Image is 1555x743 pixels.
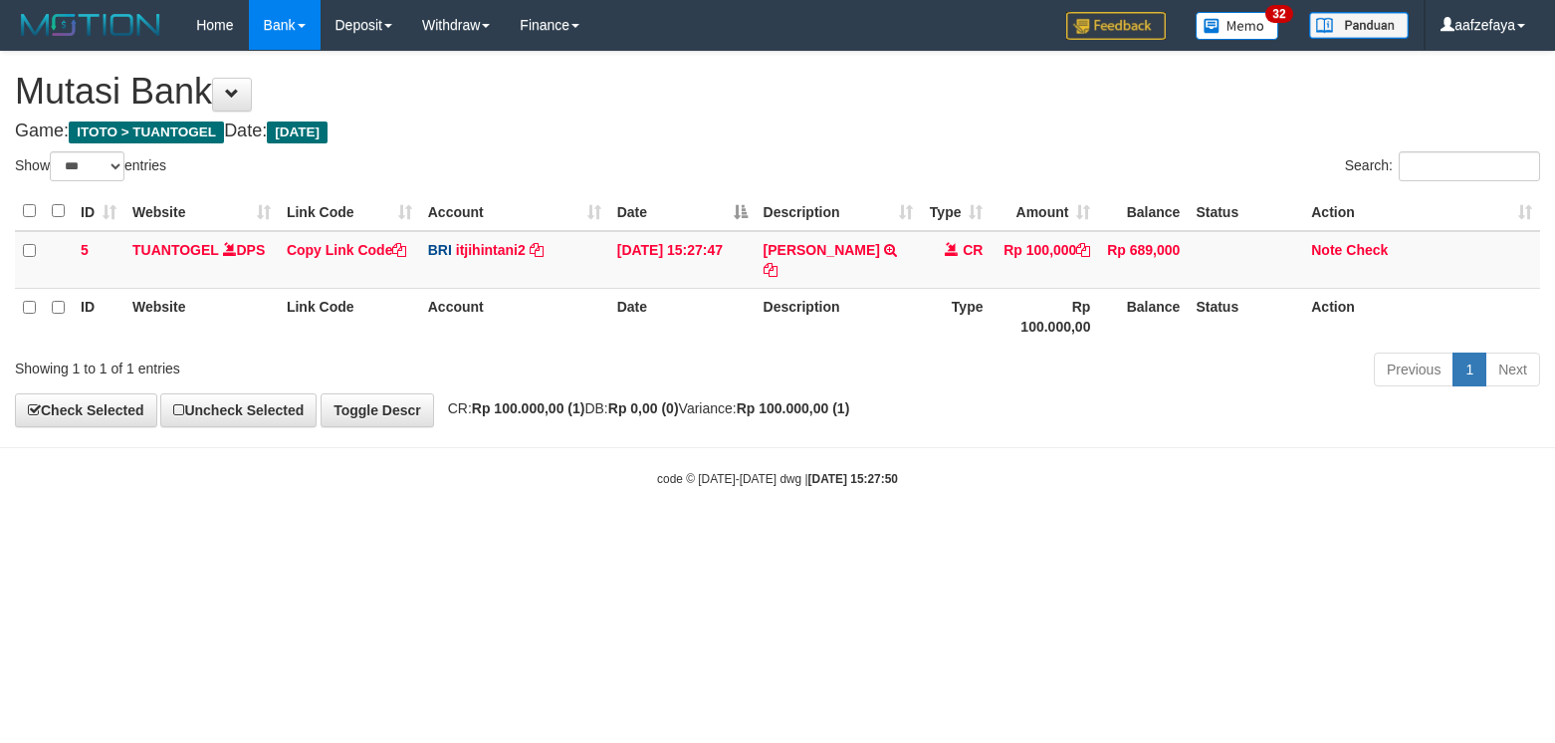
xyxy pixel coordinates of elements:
[1485,353,1540,386] a: Next
[124,231,279,289] td: DPS
[1345,151,1540,181] label: Search:
[15,122,1540,141] h4: Game: Date:
[737,400,850,416] strong: Rp 100.000,00 (1)
[132,242,219,258] a: TUANTOGEL
[1196,12,1279,40] img: Button%20Memo.svg
[124,192,279,231] th: Website: activate to sort column ascending
[81,242,89,258] span: 5
[15,393,157,427] a: Check Selected
[160,393,317,427] a: Uncheck Selected
[764,242,880,258] a: [PERSON_NAME]
[15,151,166,181] label: Show entries
[991,192,1098,231] th: Amount: activate to sort column ascending
[1098,231,1188,289] td: Rp 689,000
[73,288,124,345] th: ID
[963,242,983,258] span: CR
[609,192,756,231] th: Date: activate to sort column descending
[438,400,850,416] span: CR: DB: Variance:
[50,151,124,181] select: Showentries
[756,288,922,345] th: Description
[279,192,420,231] th: Link Code: activate to sort column ascending
[1188,192,1303,231] th: Status
[267,122,328,143] span: [DATE]
[764,262,777,278] a: Copy JOHAN RIYANTO to clipboard
[1303,288,1540,345] th: Action
[1066,12,1166,40] img: Feedback.jpg
[321,393,434,427] a: Toggle Descr
[1309,12,1409,39] img: panduan.png
[456,242,526,258] a: itjihintani2
[287,242,407,258] a: Copy Link Code
[1346,242,1388,258] a: Check
[472,400,585,416] strong: Rp 100.000,00 (1)
[657,472,898,486] small: code © [DATE]-[DATE] dwg |
[1303,192,1540,231] th: Action: activate to sort column ascending
[756,192,922,231] th: Description: activate to sort column ascending
[420,288,609,345] th: Account
[921,288,991,345] th: Type
[1265,5,1292,23] span: 32
[1098,288,1188,345] th: Balance
[609,288,756,345] th: Date
[808,472,898,486] strong: [DATE] 15:27:50
[1098,192,1188,231] th: Balance
[124,288,279,345] th: Website
[15,10,166,40] img: MOTION_logo.png
[609,231,756,289] td: [DATE] 15:27:47
[921,192,991,231] th: Type: activate to sort column ascending
[1076,242,1090,258] a: Copy Rp 100,000 to clipboard
[530,242,544,258] a: Copy itjihintani2 to clipboard
[608,400,679,416] strong: Rp 0,00 (0)
[1399,151,1540,181] input: Search:
[420,192,609,231] th: Account: activate to sort column ascending
[69,122,224,143] span: ITOTO > TUANTOGEL
[991,231,1098,289] td: Rp 100,000
[1311,242,1342,258] a: Note
[428,242,452,258] span: BRI
[73,192,124,231] th: ID: activate to sort column ascending
[1374,353,1453,386] a: Previous
[15,351,633,378] div: Showing 1 to 1 of 1 entries
[1452,353,1486,386] a: 1
[991,288,1098,345] th: Rp 100.000,00
[1188,288,1303,345] th: Status
[279,288,420,345] th: Link Code
[15,72,1540,112] h1: Mutasi Bank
